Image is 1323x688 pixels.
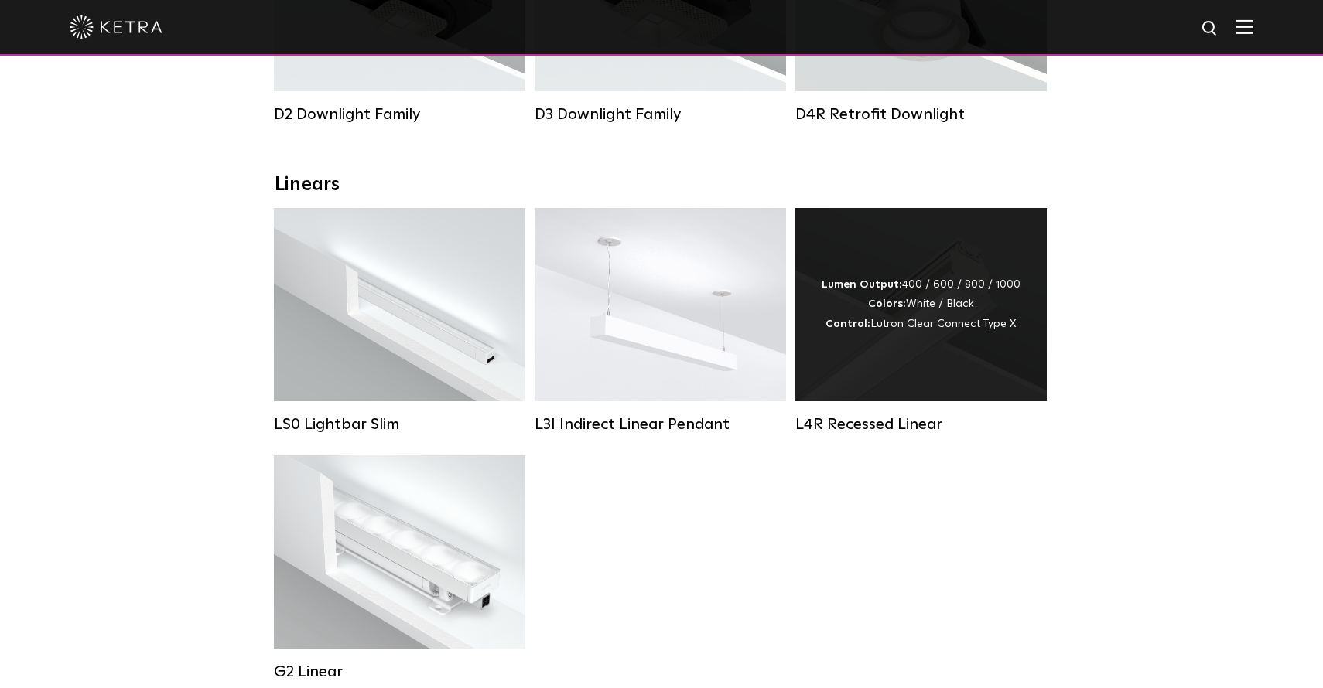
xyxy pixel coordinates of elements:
div: D3 Downlight Family [535,105,786,124]
strong: Lumen Output: [822,279,902,290]
div: D2 Downlight Family [274,105,525,124]
a: L3I Indirect Linear Pendant Lumen Output:400 / 600 / 800 / 1000Housing Colors:White / BlackContro... [535,208,786,432]
a: L4R Recessed Linear Lumen Output:400 / 600 / 800 / 1000Colors:White / BlackControl:Lutron Clear C... [795,208,1047,432]
a: LS0 Lightbar Slim Lumen Output:200 / 350Colors:White / BlackControl:X96 Controller [274,208,525,432]
div: Linears [275,174,1048,196]
a: G2 Linear Lumen Output:400 / 700 / 1000Colors:WhiteBeam Angles:Flood / [GEOGRAPHIC_DATA] / Narrow... [274,455,525,679]
div: G2 Linear [274,662,525,681]
img: search icon [1201,19,1220,39]
strong: Control: [826,318,870,329]
strong: Colors: [868,298,906,309]
div: L3I Indirect Linear Pendant [535,415,786,434]
div: 400 / 600 / 800 / 1000 White / Black Lutron Clear Connect Type X [822,275,1020,334]
img: Hamburger%20Nav.svg [1236,19,1253,34]
img: ketra-logo-2019-white [70,15,162,39]
div: D4R Retrofit Downlight [795,105,1047,124]
div: L4R Recessed Linear [795,415,1047,434]
div: LS0 Lightbar Slim [274,415,525,434]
